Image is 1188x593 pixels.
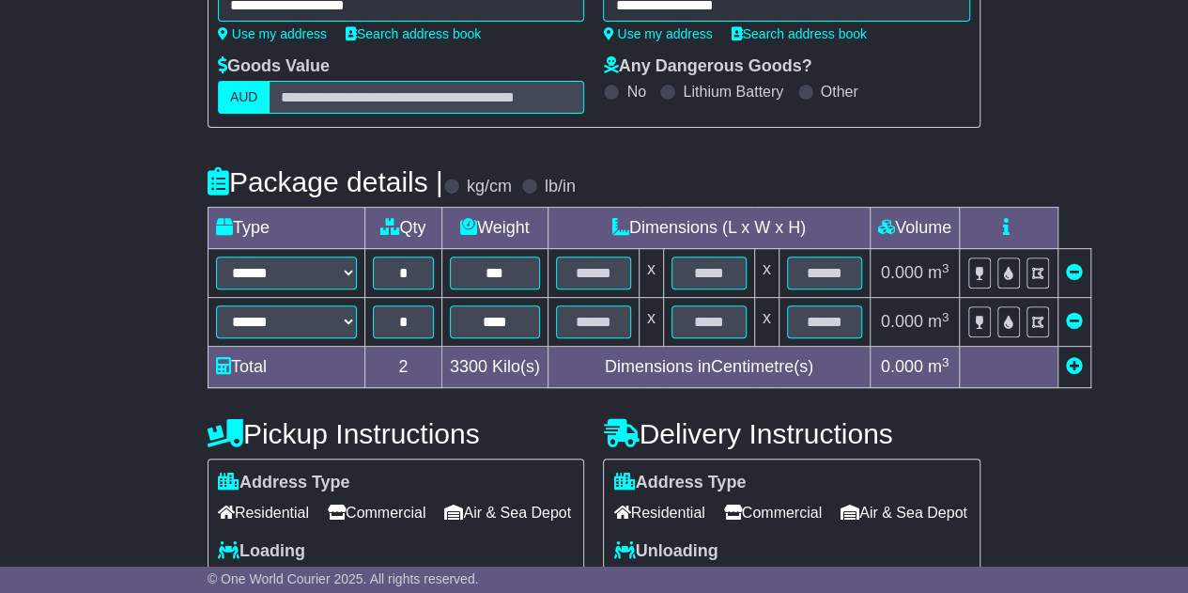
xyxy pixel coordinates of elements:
[613,498,704,527] span: Residential
[639,249,663,298] td: x
[881,357,923,376] span: 0.000
[821,83,858,101] label: Other
[346,26,481,41] a: Search address book
[1066,312,1083,331] a: Remove this item
[218,81,270,114] label: AUD
[364,208,441,249] td: Qty
[218,56,330,77] label: Goods Value
[942,355,949,369] sup: 3
[683,83,783,101] label: Lithium Battery
[208,166,443,197] h4: Package details |
[545,177,576,197] label: lb/in
[754,298,779,347] td: x
[928,312,949,331] span: m
[218,541,305,562] label: Loading
[364,347,441,388] td: 2
[754,249,779,298] td: x
[467,177,512,197] label: kg/cm
[441,208,548,249] td: Weight
[603,56,811,77] label: Any Dangerous Goods?
[548,347,870,388] td: Dimensions in Centimetre(s)
[218,498,309,527] span: Residential
[450,357,487,376] span: 3300
[1066,357,1083,376] a: Add new item
[441,347,548,388] td: Kilo(s)
[732,26,867,41] a: Search address book
[208,208,364,249] td: Type
[942,310,949,324] sup: 3
[218,473,350,493] label: Address Type
[841,498,967,527] span: Air & Sea Depot
[218,26,327,41] a: Use my address
[1066,263,1083,282] a: Remove this item
[208,571,479,586] span: © One World Courier 2025. All rights reserved.
[881,312,923,331] span: 0.000
[603,26,712,41] a: Use my address
[603,418,980,449] h4: Delivery Instructions
[548,208,870,249] td: Dimensions (L x W x H)
[444,498,571,527] span: Air & Sea Depot
[928,357,949,376] span: m
[881,263,923,282] span: 0.000
[328,498,425,527] span: Commercial
[942,261,949,275] sup: 3
[928,263,949,282] span: m
[613,541,717,562] label: Unloading
[724,498,822,527] span: Commercial
[626,83,645,101] label: No
[208,418,585,449] h4: Pickup Instructions
[639,298,663,347] td: x
[870,208,959,249] td: Volume
[613,473,746,493] label: Address Type
[208,347,364,388] td: Total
